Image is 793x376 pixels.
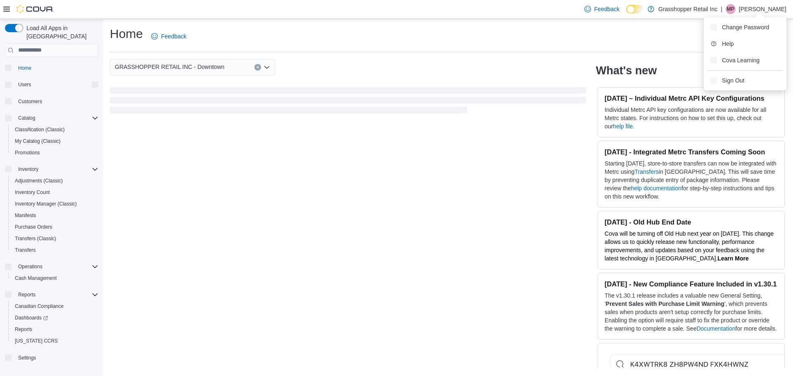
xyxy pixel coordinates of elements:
[8,198,102,210] button: Inventory Manager (Classic)
[15,338,58,344] span: [US_STATE] CCRS
[2,112,102,124] button: Catalog
[18,291,36,298] span: Reports
[17,5,54,13] img: Cova
[12,313,51,323] a: Dashboards
[18,115,35,121] span: Catalog
[8,135,102,147] button: My Catalog (Classic)
[634,168,659,175] a: Transfers
[12,301,67,311] a: Canadian Compliance
[15,247,36,253] span: Transfers
[148,28,190,45] a: Feedback
[12,336,98,346] span: Washington CCRS
[18,65,31,71] span: Home
[254,64,261,71] button: Clear input
[12,210,39,220] a: Manifests
[605,148,778,156] h3: [DATE] - Integrated Metrc Transfers Coming Soon
[15,290,39,300] button: Reports
[15,63,98,73] span: Home
[15,189,50,196] span: Inventory Count
[15,126,65,133] span: Classification (Classic)
[12,324,98,334] span: Reports
[8,324,102,335] button: Reports
[15,164,98,174] span: Inventory
[15,315,48,321] span: Dashboards
[12,136,64,146] a: My Catalog (Classic)
[264,64,270,71] button: Open list of options
[12,222,98,232] span: Purchase Orders
[12,336,61,346] a: [US_STATE] CCRS
[2,163,102,175] button: Inventory
[605,94,778,102] h3: [DATE] – Individual Metrc API Key Configurations
[12,313,98,323] span: Dashboards
[15,212,36,219] span: Manifests
[23,24,98,40] span: Load All Apps in [GEOGRAPHIC_DATA]
[12,199,98,209] span: Inventory Manager (Classic)
[12,176,66,186] a: Adjustments (Classic)
[15,113,38,123] button: Catalog
[12,273,98,283] span: Cash Management
[606,300,724,307] strong: Prevent Sales with Purchase Limit Warning
[613,123,633,130] a: help file
[722,76,744,85] span: Sign Out
[8,175,102,187] button: Adjustments (Classic)
[696,325,735,332] a: Documentation
[12,324,36,334] a: Reports
[18,166,38,173] span: Inventory
[8,187,102,198] button: Inventory Count
[605,230,774,262] span: Cova will be turning off Old Hub next year on [DATE]. This change allows us to quickly release ne...
[727,4,734,14] span: MP
[2,289,102,300] button: Reports
[12,176,98,186] span: Adjustments (Classic)
[605,291,778,333] p: The v1.30.1 release includes a valuable new General Setting, ' ', which prevents sales when produ...
[2,352,102,364] button: Settings
[726,4,736,14] div: Marcella Pitre
[15,177,63,184] span: Adjustments (Classic)
[15,262,46,272] button: Operations
[8,210,102,221] button: Manifests
[8,233,102,244] button: Transfers (Classic)
[12,210,98,220] span: Manifests
[18,263,43,270] span: Operations
[717,255,748,262] a: Learn More
[18,98,42,105] span: Customers
[12,222,56,232] a: Purchase Orders
[12,199,80,209] a: Inventory Manager (Classic)
[161,32,186,40] span: Feedback
[18,355,36,361] span: Settings
[722,40,734,48] span: Help
[8,244,102,256] button: Transfers
[707,37,783,50] button: Help
[18,81,31,88] span: Users
[12,125,98,135] span: Classification (Classic)
[12,234,59,244] a: Transfers (Classic)
[12,136,98,146] span: My Catalog (Classic)
[15,353,39,363] a: Settings
[581,1,623,17] a: Feedback
[15,80,34,90] button: Users
[2,79,102,90] button: Users
[721,4,722,14] p: |
[12,234,98,244] span: Transfers (Classic)
[15,262,98,272] span: Operations
[596,64,657,77] h2: What's new
[15,97,45,106] a: Customers
[739,4,786,14] p: [PERSON_NAME]
[15,80,98,90] span: Users
[15,326,32,333] span: Reports
[12,148,98,158] span: Promotions
[110,89,586,115] span: Loading
[605,218,778,226] h3: [DATE] - Old Hub End Date
[12,187,98,197] span: Inventory Count
[707,74,783,87] button: Sign Out
[15,96,98,106] span: Customers
[12,125,68,135] a: Classification (Classic)
[8,221,102,233] button: Purchase Orders
[115,62,224,72] span: GRASSHOPPER RETAIL INC - Downtown
[15,290,98,300] span: Reports
[2,62,102,74] button: Home
[631,185,681,192] a: help documentation
[605,106,778,130] p: Individual Metrc API key configurations are now available for all Metrc states. For instructions ...
[605,280,778,288] h3: [DATE] - New Compliance Feature Included in v1.30.1
[12,273,60,283] a: Cash Management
